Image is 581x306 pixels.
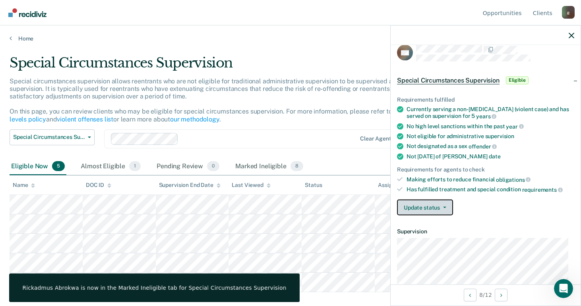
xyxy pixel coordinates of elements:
[159,182,221,189] div: Supervision End Date
[207,161,219,171] span: 0
[10,55,445,77] div: Special Circumstances Supervision
[378,182,415,189] div: Assigned to
[506,123,523,129] span: year
[562,6,575,19] button: Profile dropdown button
[506,76,529,84] span: Eligible
[522,187,563,193] span: requirements
[129,161,141,171] span: 1
[170,115,219,123] a: our methodology
[10,77,440,123] p: Special circumstances supervision allows reentrants who are not eligible for traditional administ...
[407,123,574,130] div: No high level sanctions within the past
[10,35,571,42] a: Home
[10,158,66,175] div: Eligible Now
[397,76,500,84] span: Special Circumstances Supervision
[407,153,574,160] div: Not [DATE] of [PERSON_NAME]
[464,289,476,301] button: Previous Opportunity
[391,67,581,93] div: Special Circumstances SupervisionEligible
[407,176,574,183] div: Making efforts to reduce financial
[360,135,394,142] div: Clear agents
[391,284,581,305] div: 8 / 12
[495,289,507,301] button: Next Opportunity
[554,279,573,298] iframe: Intercom live chat
[489,153,500,159] span: date
[234,158,305,175] div: Marked Ineligible
[397,96,574,103] div: Requirements fulfilled
[407,143,574,150] div: Not designated as a sex
[8,8,46,17] img: Recidiviz
[13,182,35,189] div: Name
[485,133,514,139] span: supervision
[155,158,221,175] div: Pending Review
[10,108,436,123] a: supervision levels policy
[469,143,497,150] span: offender
[496,176,531,183] span: obligations
[86,182,111,189] div: DOC ID
[476,113,496,119] span: years
[407,133,574,140] div: Not eligible for administrative
[290,161,303,171] span: 8
[397,228,574,235] dt: Supervision
[397,199,453,215] button: Update status
[305,182,322,189] div: Status
[57,115,113,123] a: violent offenses list
[13,134,85,140] span: Special Circumstances Supervision
[20,281,289,289] div: Rickadmus Abrokwa is now in the Marked Ineligible tab for Special Circumstances Supervision
[407,186,574,193] div: Has fulfilled treatment and special condition
[397,166,574,173] div: Requirements for agents to check
[407,106,574,119] div: Currently serving a non-[MEDICAL_DATA] (violent case) and has served on supervision for 5
[232,182,270,189] div: Last Viewed
[52,161,65,171] span: 5
[562,6,575,19] div: g
[79,158,142,175] div: Almost Eligible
